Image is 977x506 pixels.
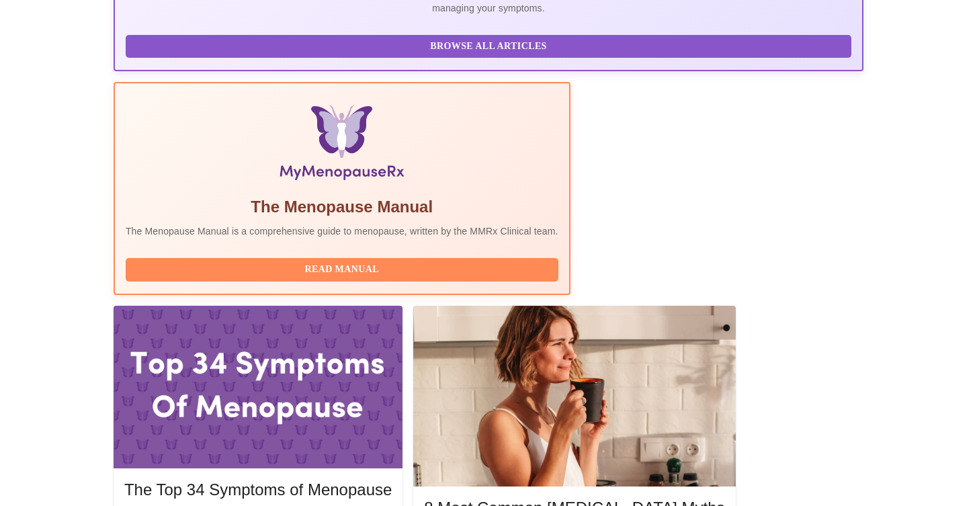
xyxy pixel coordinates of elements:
[126,263,562,274] a: Read Manual
[194,105,489,185] img: Menopause Manual
[126,196,558,218] h5: The Menopause Manual
[126,224,558,238] p: The Menopause Manual is a comprehensive guide to menopause, written by the MMRx Clinical team.
[126,258,558,282] button: Read Manual
[124,479,392,501] h5: The Top 34 Symptoms of Menopause
[139,261,545,278] span: Read Manual
[126,35,851,58] button: Browse All Articles
[139,38,838,55] span: Browse All Articles
[126,40,855,51] a: Browse All Articles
